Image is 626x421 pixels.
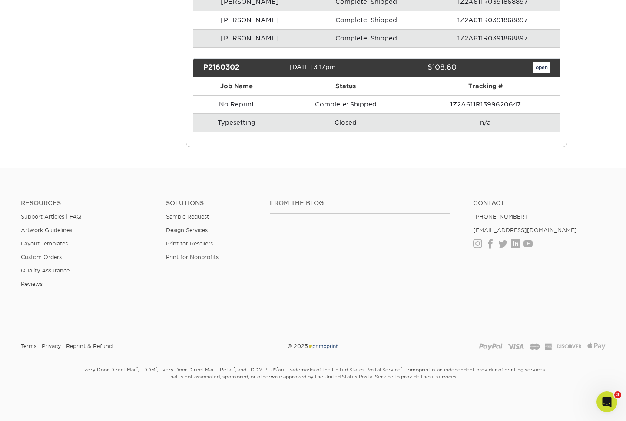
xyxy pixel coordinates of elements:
[193,29,307,47] td: [PERSON_NAME]
[411,77,560,95] th: Tracking #
[21,240,68,247] a: Layout Templates
[280,113,411,132] td: Closed
[197,62,290,73] div: P2160302
[473,227,577,233] a: [EMAIL_ADDRESS][DOMAIN_NAME]
[21,340,36,353] a: Terms
[193,95,280,113] td: No Reprint
[166,213,209,220] a: Sample Request
[426,29,560,47] td: 1Z2A611R0391868897
[473,199,605,207] a: Contact
[21,227,72,233] a: Artwork Guidelines
[166,199,257,207] h4: Solutions
[614,391,621,398] span: 3
[307,11,426,29] td: Complete: Shipped
[213,340,412,353] div: © 2025
[277,366,278,371] sup: ®
[193,77,280,95] th: Job Name
[59,363,567,401] small: Every Door Direct Mail , EDDM , Every Door Direct Mail – Retail , and EDDM PLUS are trademarks of...
[280,77,411,95] th: Status
[2,394,74,418] iframe: Google Customer Reviews
[290,63,336,70] span: [DATE] 3:17pm
[370,62,463,73] div: $108.60
[21,199,153,207] h4: Resources
[426,11,560,29] td: 1Z2A611R0391868897
[193,11,307,29] td: [PERSON_NAME]
[166,227,208,233] a: Design Services
[308,343,338,349] img: Primoprint
[21,281,43,287] a: Reviews
[234,366,235,371] sup: ®
[596,391,617,412] iframe: Intercom live chat
[21,213,81,220] a: Support Articles | FAQ
[307,29,426,47] td: Complete: Shipped
[66,340,113,353] a: Reprint & Refund
[411,95,560,113] td: 1Z2A611R1399620647
[270,199,450,207] h4: From the Blog
[21,254,62,260] a: Custom Orders
[401,366,402,371] sup: ®
[533,62,550,73] a: open
[280,95,411,113] td: Complete: Shipped
[156,366,157,371] sup: ®
[166,240,213,247] a: Print for Resellers
[166,254,219,260] a: Print for Nonprofits
[193,113,280,132] td: Typesetting
[136,366,138,371] sup: ®
[21,267,70,274] a: Quality Assurance
[411,113,560,132] td: n/a
[42,340,61,353] a: Privacy
[473,213,527,220] a: [PHONE_NUMBER]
